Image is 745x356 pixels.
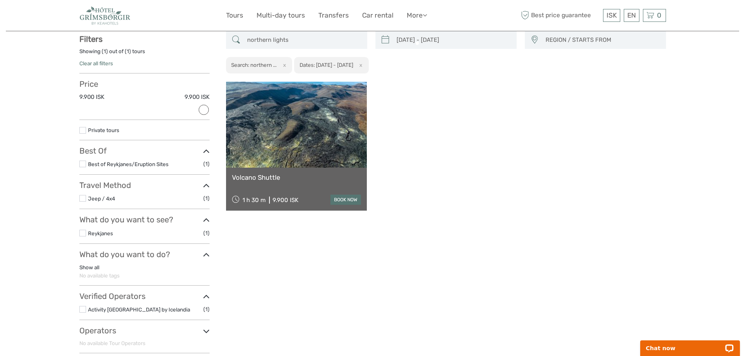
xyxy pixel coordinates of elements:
span: No available tags [79,272,120,279]
label: 9.900 ISK [79,93,104,101]
a: Tours [226,10,243,21]
a: Transfers [318,10,349,21]
iframe: LiveChat chat widget [635,331,745,356]
a: Jeep / 4x4 [88,195,115,202]
h3: Verified Operators [79,292,210,301]
h2: Search: northern ... [231,62,276,68]
a: Reykjanes [88,230,113,236]
h2: Dates: [DATE] - [DATE] [300,62,353,68]
span: 1 h 30 m [242,197,266,204]
a: Show all [79,264,99,270]
h3: Travel Method [79,181,210,190]
span: 0 [656,11,662,19]
a: Best of Reykjanes/Eruption Sites [88,161,169,167]
input: SELECT DATES [393,33,513,47]
strong: Filters [79,34,102,44]
a: Activity [GEOGRAPHIC_DATA] by Icelandia [88,306,190,313]
input: SEARCH [244,33,363,47]
a: Car rental [362,10,393,21]
a: Private tours [88,127,119,133]
span: (1) [203,229,210,238]
span: ISK [607,11,617,19]
button: REGION / STARTS FROM [542,34,662,47]
a: Volcano Shuttle [232,174,361,181]
button: x [354,61,365,69]
div: Showing ( ) out of ( ) tours [79,48,210,60]
h3: What do you want to see? [79,215,210,224]
span: No available Tour Operators [79,340,145,346]
h3: Best Of [79,146,210,156]
div: 9.900 ISK [273,197,298,204]
span: (1) [203,194,210,203]
span: (1) [203,305,210,314]
h3: Price [79,79,210,89]
label: 1 [104,48,106,55]
label: 1 [127,48,129,55]
a: Clear all filters [79,60,113,66]
h3: What do you want to do? [79,250,210,259]
h3: Operators [79,326,210,335]
img: 2330-0b36fd34-6396-456d-bf6d-def7e598b057_logo_small.jpg [79,6,131,25]
span: Best price guarantee [519,9,601,22]
label: 9.900 ISK [185,93,210,101]
a: Multi-day tours [257,10,305,21]
a: book now [330,195,361,205]
a: More [407,10,427,21]
div: EN [624,9,639,22]
button: x [278,61,288,69]
span: (1) [203,159,210,168]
